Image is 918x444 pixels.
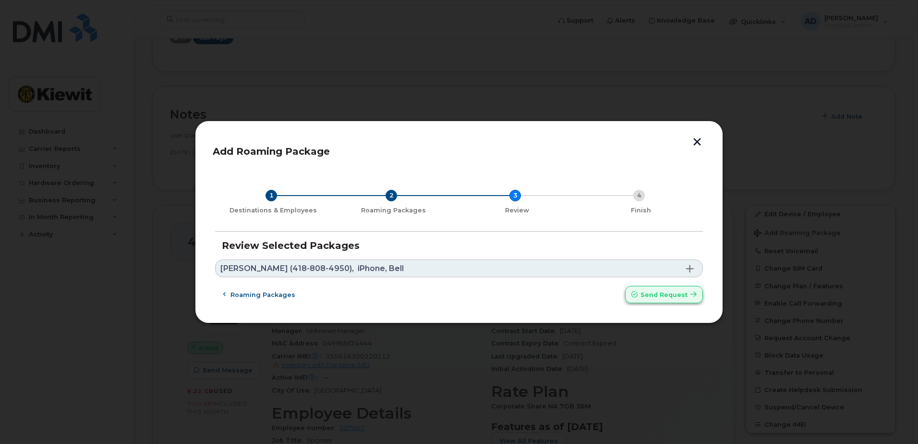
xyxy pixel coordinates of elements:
[215,286,303,303] button: Roaming packages
[230,290,295,299] span: Roaming packages
[213,146,330,157] span: Add Roaming Package
[222,240,696,251] h3: Review Selected Packages
[583,207,699,214] div: Finish
[358,265,404,272] span: iPhone, Bell
[215,259,703,277] a: [PERSON_NAME] (418-808-4950),iPhone, Bell
[335,207,451,214] div: Roaming Packages
[219,207,327,214] div: Destinations & Employees
[640,290,688,299] span: Send request
[386,190,397,201] div: 2
[220,265,354,272] span: [PERSON_NAME] (418-808-4950),
[876,402,911,437] iframe: Messenger Launcher
[266,190,277,201] div: 1
[633,190,645,201] div: 4
[625,286,703,303] button: Send request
